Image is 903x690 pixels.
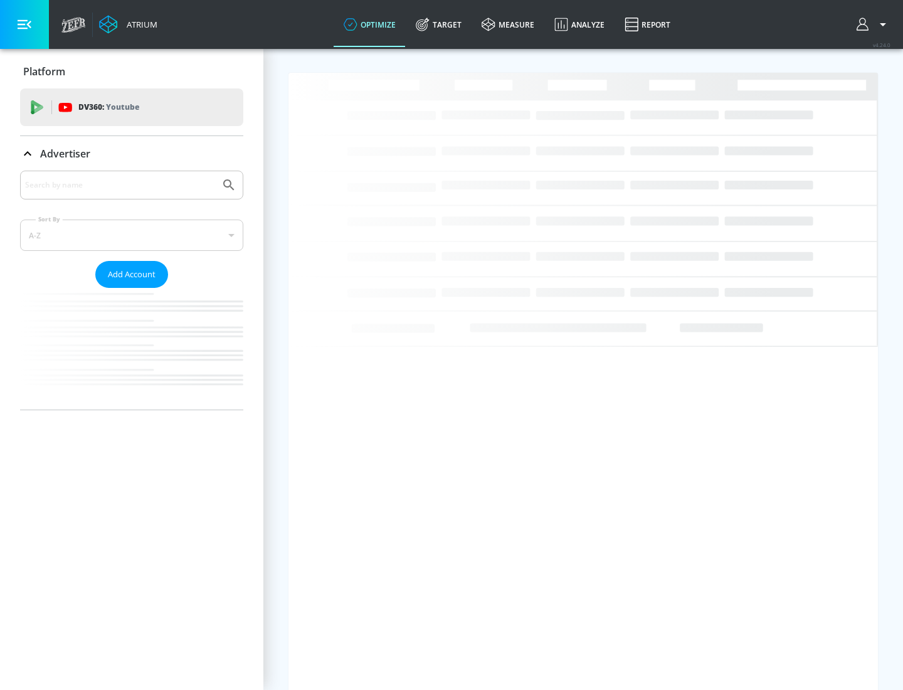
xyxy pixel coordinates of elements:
a: Atrium [99,15,157,34]
span: v 4.24.0 [873,41,890,48]
a: Target [406,2,472,47]
div: A-Z [20,220,243,251]
p: Youtube [106,100,139,114]
p: Platform [23,65,65,78]
a: Analyze [544,2,615,47]
div: Advertiser [20,171,243,410]
a: measure [472,2,544,47]
nav: list of Advertiser [20,288,243,410]
p: Advertiser [40,147,90,161]
button: Add Account [95,261,168,288]
div: DV360: Youtube [20,88,243,126]
div: Platform [20,54,243,89]
label: Sort By [36,215,63,223]
div: Advertiser [20,136,243,171]
a: Report [615,2,680,47]
a: optimize [334,2,406,47]
div: Atrium [122,19,157,30]
p: DV360: [78,100,139,114]
input: Search by name [25,177,215,193]
span: Add Account [108,267,156,282]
